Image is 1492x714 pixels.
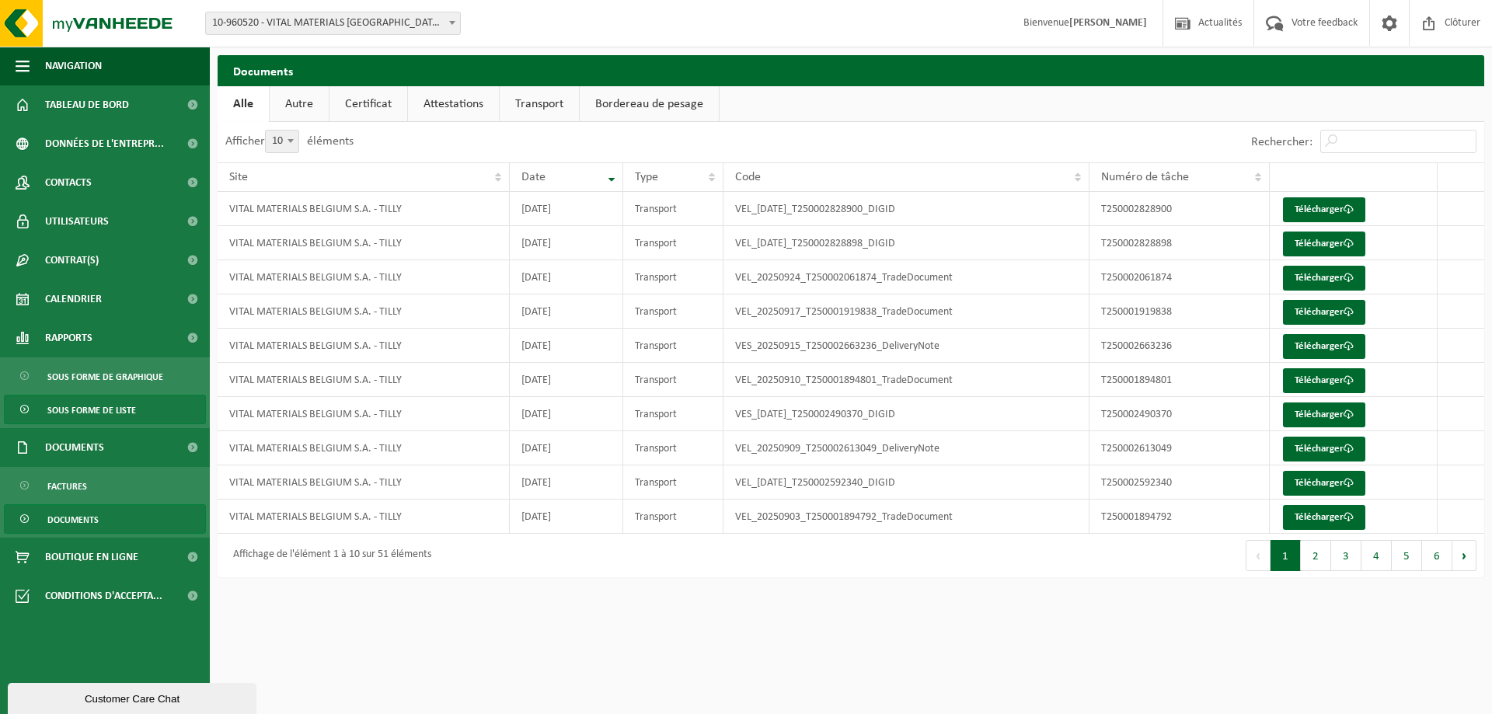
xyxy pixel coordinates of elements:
[218,500,510,534] td: VITAL MATERIALS BELGIUM S.A. - TILLY
[723,465,1089,500] td: VEL_[DATE]_T250002592340_DIGID
[218,226,510,260] td: VITAL MATERIALS BELGIUM S.A. - TILLY
[1392,540,1422,571] button: 5
[723,329,1089,363] td: VES_20250915_T250002663236_DeliveryNote
[1089,192,1270,226] td: T250002828900
[45,319,92,357] span: Rapports
[1251,136,1312,148] label: Rechercher:
[510,397,622,431] td: [DATE]
[623,397,723,431] td: Transport
[623,363,723,397] td: Transport
[1283,300,1365,325] a: Télécharger
[723,260,1089,294] td: VEL_20250924_T250002061874_TradeDocument
[1089,431,1270,465] td: T250002613049
[723,192,1089,226] td: VEL_[DATE]_T250002828900_DIGID
[45,576,162,615] span: Conditions d'accepta...
[1089,363,1270,397] td: T250001894801
[229,171,248,183] span: Site
[623,192,723,226] td: Transport
[4,361,206,391] a: Sous forme de graphique
[1089,226,1270,260] td: T250002828898
[510,192,622,226] td: [DATE]
[329,86,407,122] a: Certificat
[218,192,510,226] td: VITAL MATERIALS BELGIUM S.A. - TILLY
[623,294,723,329] td: Transport
[1283,471,1365,496] a: Télécharger
[218,431,510,465] td: VITAL MATERIALS BELGIUM S.A. - TILLY
[510,500,622,534] td: [DATE]
[1283,197,1365,222] a: Télécharger
[1271,540,1301,571] button: 1
[45,47,102,85] span: Navigation
[45,241,99,280] span: Contrat(s)
[723,500,1089,534] td: VEL_20250903_T250001894792_TradeDocument
[510,465,622,500] td: [DATE]
[47,362,163,392] span: Sous forme de graphique
[510,431,622,465] td: [DATE]
[45,538,138,576] span: Boutique en ligne
[1331,540,1361,571] button: 3
[45,85,129,124] span: Tableau de bord
[225,135,354,148] label: Afficher éléments
[500,86,579,122] a: Transport
[218,329,510,363] td: VITAL MATERIALS BELGIUM S.A. - TILLY
[1283,368,1365,393] a: Télécharger
[1089,500,1270,534] td: T250001894792
[1089,465,1270,500] td: T250002592340
[1283,334,1365,359] a: Télécharger
[723,397,1089,431] td: VES_[DATE]_T250002490370_DIGID
[1246,540,1271,571] button: Previous
[206,12,460,34] span: 10-960520 - VITAL MATERIALS BELGIUM S.A. - TILLY
[723,431,1089,465] td: VEL_20250909_T250002613049_DeliveryNote
[723,363,1089,397] td: VEL_20250910_T250001894801_TradeDocument
[623,465,723,500] td: Transport
[723,226,1089,260] td: VEL_[DATE]_T250002828898_DIGID
[205,12,461,35] span: 10-960520 - VITAL MATERIALS BELGIUM S.A. - TILLY
[1283,402,1365,427] a: Télécharger
[47,395,136,425] span: Sous forme de liste
[4,395,206,424] a: Sous forme de liste
[1452,540,1476,571] button: Next
[1089,397,1270,431] td: T250002490370
[623,431,723,465] td: Transport
[218,55,1484,85] h2: Documents
[510,294,622,329] td: [DATE]
[735,171,761,183] span: Code
[4,471,206,500] a: Factures
[225,542,431,569] div: Affichage de l'élément 1 à 10 sur 51 éléments
[623,260,723,294] td: Transport
[723,294,1089,329] td: VEL_20250917_T250001919838_TradeDocument
[45,202,109,241] span: Utilisateurs
[47,505,99,535] span: Documents
[1089,260,1270,294] td: T250002061874
[1089,294,1270,329] td: T250001919838
[1069,17,1147,29] strong: [PERSON_NAME]
[218,397,510,431] td: VITAL MATERIALS BELGIUM S.A. - TILLY
[45,163,92,202] span: Contacts
[1283,437,1365,461] a: Télécharger
[266,131,298,152] span: 10
[510,226,622,260] td: [DATE]
[1283,232,1365,256] a: Télécharger
[45,280,102,319] span: Calendrier
[218,260,510,294] td: VITAL MATERIALS BELGIUM S.A. - TILLY
[8,680,260,714] iframe: chat widget
[580,86,719,122] a: Bordereau de pesage
[635,171,658,183] span: Type
[270,86,329,122] a: Autre
[510,363,622,397] td: [DATE]
[510,260,622,294] td: [DATE]
[218,363,510,397] td: VITAL MATERIALS BELGIUM S.A. - TILLY
[4,504,206,534] a: Documents
[1101,171,1189,183] span: Numéro de tâche
[1283,505,1365,530] a: Télécharger
[45,124,164,163] span: Données de l'entrepr...
[218,294,510,329] td: VITAL MATERIALS BELGIUM S.A. - TILLY
[265,130,299,153] span: 10
[1301,540,1331,571] button: 2
[1422,540,1452,571] button: 6
[408,86,499,122] a: Attestations
[510,329,622,363] td: [DATE]
[218,86,269,122] a: Alle
[623,226,723,260] td: Transport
